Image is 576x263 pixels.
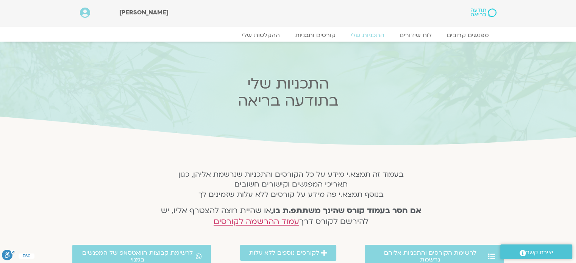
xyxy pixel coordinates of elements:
[80,31,496,39] nav: Menu
[500,244,572,259] a: יצירת קשר
[271,205,421,216] strong: אם חסר בעמוד קורס שהינך משתתפ.ת בו,
[343,31,392,39] a: התכניות שלי
[140,75,437,109] h2: התכניות שלי בתודעה בריאה
[240,245,336,261] a: לקורסים נוספים ללא עלות
[439,31,496,39] a: מפגשים קרובים
[526,247,553,258] span: יצירת קשר
[119,8,169,17] span: [PERSON_NAME]
[287,31,343,39] a: קורסים ותכניות
[374,249,486,263] span: לרשימת הקורסים והתכניות אליהם נרשמת
[151,170,431,199] h5: בעמוד זה תמצא.י מידע על כל הקורסים והתכניות שנרשמת אליהן, כגון תאריכי המפגשים וקישורים חשובים בנו...
[151,205,431,227] h4: או שהיית רוצה להצטרף אליו, יש להירשם לקורס דרך
[392,31,439,39] a: לוח שידורים
[249,249,319,256] span: לקורסים נוספים ללא עלות
[81,249,194,263] span: לרשימת קבוצות הוואטסאפ של המפגשים במנוי
[234,31,287,39] a: ההקלטות שלי
[214,216,299,227] a: עמוד ההרשמה לקורסים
